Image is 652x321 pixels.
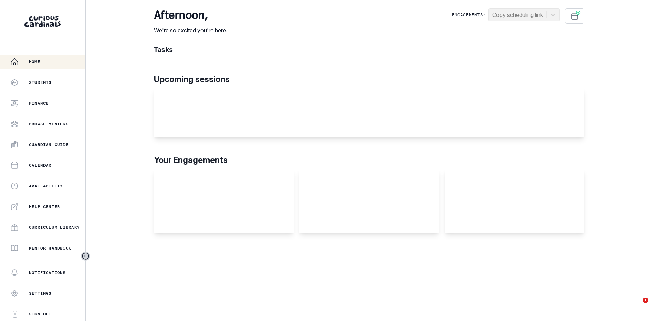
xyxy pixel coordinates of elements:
[29,225,80,230] p: Curriculum Library
[29,291,52,296] p: Settings
[29,311,52,317] p: Sign Out
[154,154,584,166] p: Your Engagements
[643,298,648,303] span: 1
[154,8,227,22] p: afternoon ,
[29,245,71,251] p: Mentor Handbook
[29,80,52,85] p: Students
[29,100,49,106] p: Finance
[452,12,486,18] p: Engagements:
[565,8,584,24] button: Schedule Sessions
[24,16,61,27] img: Curious Cardinals Logo
[154,26,227,35] p: We're so excited you're here.
[81,252,90,261] button: Toggle sidebar
[29,142,69,147] p: Guardian Guide
[29,183,63,189] p: Availability
[29,121,69,127] p: Browse Mentors
[29,204,60,210] p: Help Center
[629,298,645,314] iframe: Intercom live chat
[29,59,40,65] p: Home
[154,46,584,54] h1: Tasks
[29,270,66,275] p: Notifications
[29,163,52,168] p: Calendar
[154,73,584,86] p: Upcoming sessions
